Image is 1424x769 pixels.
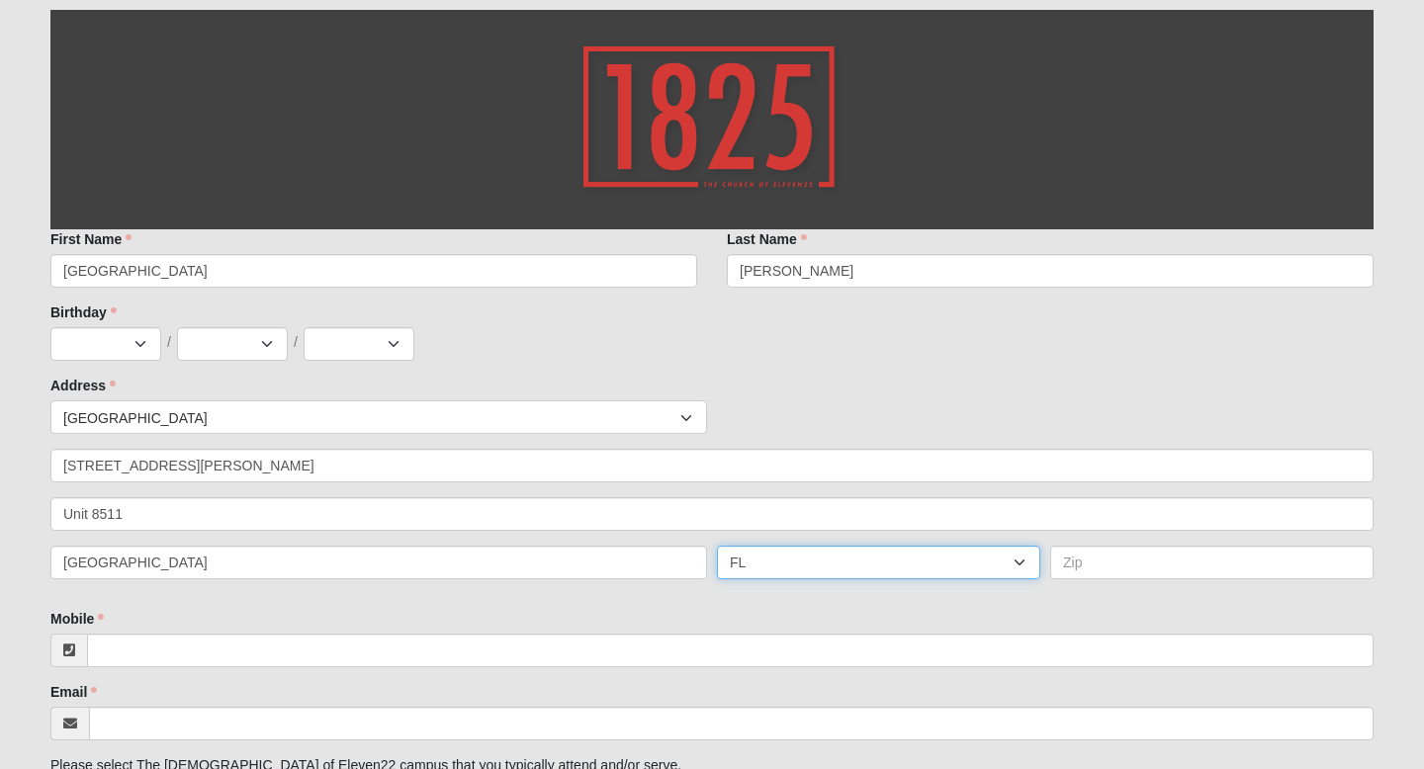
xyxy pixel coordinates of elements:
input: Zip [1050,546,1374,579]
span: / [294,332,298,354]
label: Address [50,376,116,395]
label: Last Name [727,229,807,249]
span: [GEOGRAPHIC_DATA] [63,401,680,435]
label: Email [50,682,97,702]
input: Address Line 2 [50,497,1374,531]
input: Address Line 1 [50,449,1374,482]
input: City [50,546,707,579]
img: GetImage.ashx [547,10,878,230]
label: First Name [50,229,132,249]
label: Birthday [50,302,117,322]
span: / [167,332,171,354]
label: Mobile [50,609,104,629]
